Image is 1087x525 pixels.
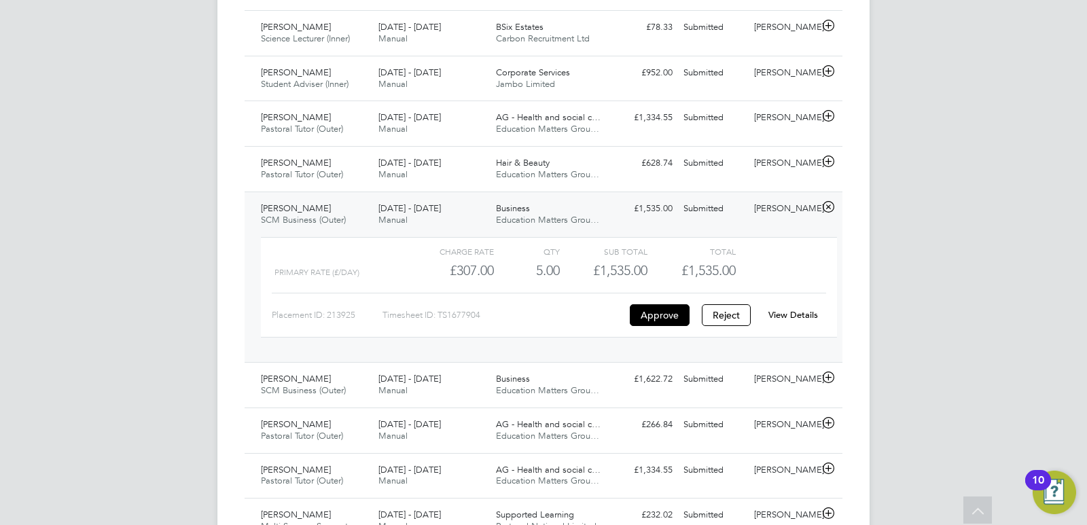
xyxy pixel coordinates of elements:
div: Submitted [678,459,749,482]
span: SCM Business (Outer) [261,384,346,396]
span: [PERSON_NAME] [261,373,331,384]
span: [PERSON_NAME] [261,111,331,123]
div: £1,535.00 [607,198,678,220]
div: Submitted [678,368,749,391]
span: Supported Learning [496,509,574,520]
span: Jambo Limited [496,78,555,90]
span: £1,535.00 [681,262,736,278]
span: Carbon Recruitment Ltd [496,33,590,44]
span: Science Lecturer (Inner) [261,33,350,44]
div: £1,622.72 [607,368,678,391]
span: AG - Health and social c… [496,111,601,123]
span: [PERSON_NAME] [261,67,331,78]
span: [DATE] - [DATE] [378,21,441,33]
span: [PERSON_NAME] [261,21,331,33]
span: Corporate Services [496,67,570,78]
span: AG - Health and social c… [496,464,601,475]
div: Placement ID: 213925 [272,304,382,326]
span: [DATE] - [DATE] [378,464,441,475]
span: [DATE] - [DATE] [378,418,441,430]
div: Charge rate [406,243,494,259]
span: Manual [378,168,408,180]
button: Open Resource Center, 10 new notifications [1033,471,1076,514]
div: 5.00 [494,259,560,282]
span: [PERSON_NAME] [261,157,331,168]
span: Manual [378,430,408,441]
span: [DATE] - [DATE] [378,111,441,123]
span: SCM Business (Outer) [261,214,346,225]
div: QTY [494,243,560,259]
span: [PERSON_NAME] [261,464,331,475]
div: £1,334.55 [607,459,678,482]
div: [PERSON_NAME] [749,368,819,391]
span: Manual [378,78,408,90]
div: £307.00 [406,259,494,282]
div: [PERSON_NAME] [749,459,819,482]
span: [PERSON_NAME] [261,202,331,214]
span: Education Matters Grou… [496,475,599,486]
span: Pastoral Tutor (Outer) [261,475,343,486]
span: Hair & Beauty [496,157,550,168]
span: Pastoral Tutor (Outer) [261,123,343,134]
div: £78.33 [607,16,678,39]
span: [DATE] - [DATE] [378,202,441,214]
div: Sub Total [560,243,647,259]
span: Manual [378,214,408,225]
div: Timesheet ID: TS1677904 [382,304,626,326]
span: Pastoral Tutor (Outer) [261,430,343,441]
div: [PERSON_NAME] [749,62,819,84]
span: [DATE] - [DATE] [378,373,441,384]
div: Submitted [678,16,749,39]
div: [PERSON_NAME] [749,414,819,436]
span: AG - Health and social c… [496,418,601,430]
div: Submitted [678,62,749,84]
div: Submitted [678,152,749,175]
span: [PERSON_NAME] [261,418,331,430]
span: [DATE] - [DATE] [378,157,441,168]
div: [PERSON_NAME] [749,198,819,220]
span: Manual [378,123,408,134]
span: Education Matters Grou… [496,430,599,441]
div: £628.74 [607,152,678,175]
div: £266.84 [607,414,678,436]
div: [PERSON_NAME] [749,152,819,175]
span: Business [496,373,530,384]
div: Total [647,243,735,259]
div: [PERSON_NAME] [749,16,819,39]
a: View Details [768,309,818,321]
span: [DATE] - [DATE] [378,67,441,78]
span: Business [496,202,530,214]
span: BSix Estates [496,21,543,33]
span: Education Matters Grou… [496,384,599,396]
div: [PERSON_NAME] [749,107,819,129]
span: Pastoral Tutor (Outer) [261,168,343,180]
div: £1,334.55 [607,107,678,129]
span: [PERSON_NAME] [261,509,331,520]
span: Education Matters Grou… [496,214,599,225]
span: Education Matters Grou… [496,123,599,134]
span: Primary Rate (£/day) [274,268,359,277]
span: Manual [378,33,408,44]
button: Reject [702,304,751,326]
span: Manual [378,475,408,486]
div: Submitted [678,107,749,129]
span: [DATE] - [DATE] [378,509,441,520]
span: Education Matters Grou… [496,168,599,180]
div: 10 [1032,480,1044,498]
div: Submitted [678,198,749,220]
div: £1,535.00 [560,259,647,282]
span: Student Adviser (Inner) [261,78,349,90]
div: Submitted [678,414,749,436]
div: £952.00 [607,62,678,84]
button: Approve [630,304,690,326]
span: Manual [378,384,408,396]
